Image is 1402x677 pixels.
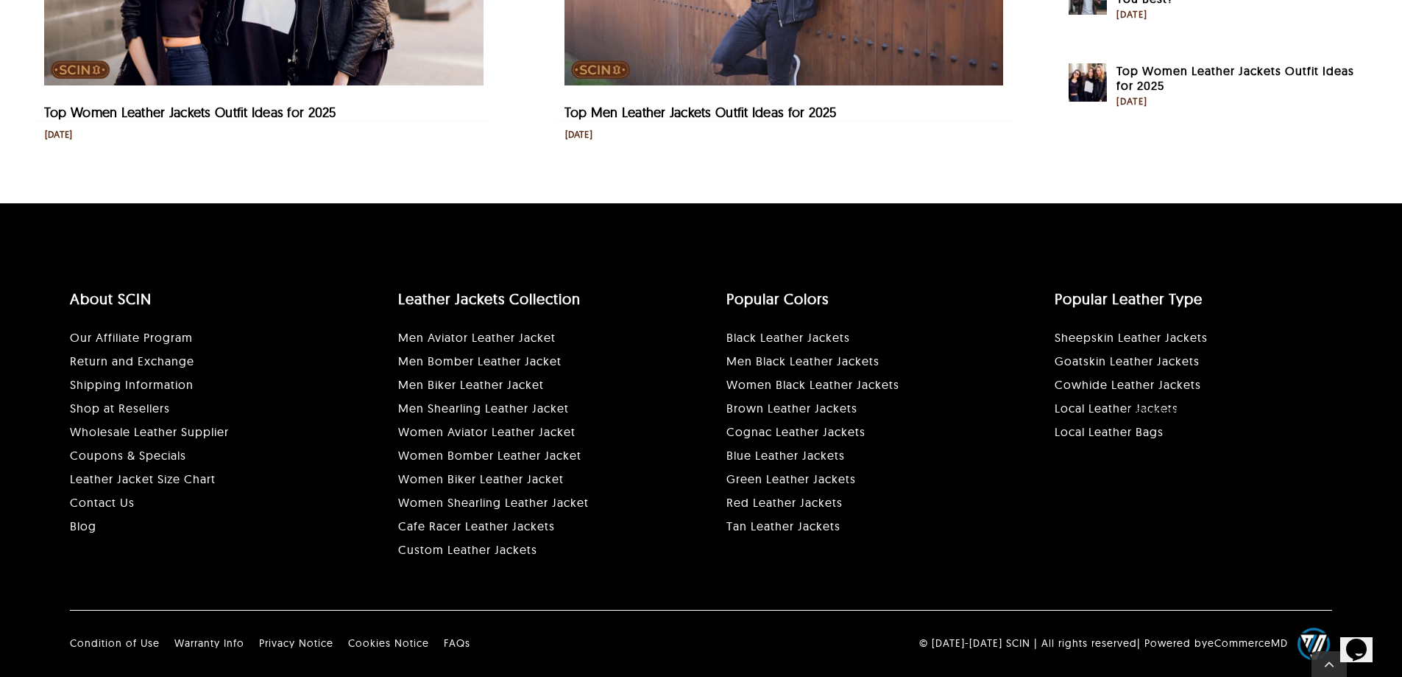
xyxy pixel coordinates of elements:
a: Privacy Notice [259,636,333,650]
a: Men Biker Leather Jacket [398,377,544,392]
a: Popular Colors [726,290,829,308]
a: Sheepskin Leather Jackets [1055,330,1208,345]
a: Contact Us [70,495,135,510]
a: Our Affiliate Program [70,330,193,345]
a: Cookies Notice [348,636,429,650]
div: Welcome to our site, if you need help simply reply to this message, we are online and ready to help. [6,6,271,29]
div: [DATE] [1116,7,1358,22]
a: Women Shearling Leather Jacket [398,495,589,510]
a: Coupons & Specials [70,448,186,463]
a: About SCIN [70,290,152,308]
iframe: chat widget [1340,618,1387,662]
div: [DATE] [565,129,592,141]
a: Men Shearling Leather Jacket [398,401,569,415]
a: Women Aviator Leather Jacket [398,424,576,439]
a: Women Biker Leather Jacket [398,471,564,486]
a: Cowhide Leather Jackets [1055,377,1201,392]
a: Condition of Use [70,636,160,650]
a: Green Leather Jackets [726,471,856,486]
a: Goatskin Leather Jackets [1055,354,1200,368]
iframe: chat widget [1122,387,1387,611]
a: Popular Leather Type [1055,290,1203,308]
a: Local Leather Jackets [1055,401,1178,415]
a: Brown Leather Jackets [726,401,857,415]
a: Shipping Information [70,377,194,392]
a: Men Black Leather Jackets [726,354,879,368]
a: Blue Leather Jackets [726,448,845,463]
span: Welcome to our site, if you need help simply reply to this message, we are online and ready to help. [6,6,243,29]
a: Shop at Resellers [70,401,170,415]
img: Explore top leather jacket outfits women [1069,63,1107,102]
a: eCommerceMD [1208,636,1288,651]
a: Cafe Racer Leather Jackets [398,519,555,533]
a: Cognac Leather Jackets [726,424,865,439]
a: Women Black Leather Jackets [726,377,899,392]
a: Men Aviator Leather Jacket [398,330,556,345]
div: [DATE] [45,129,72,141]
a: Black Leather Jackets [726,330,850,345]
a: Local Leather Goods and Accessories [1055,424,1164,439]
img: eCommerce builder by eCommerceMD [1295,625,1332,662]
a: Wholesale Leather Supplier [70,424,229,439]
a: Return and Exchange [70,354,194,368]
a: Top Women Leather Jackets Outfit Ideas for 2025 [1069,65,1107,80]
a: Top Men Leather Jackets Outfit Ideas for 2025 [564,104,837,121]
a: Top Women Leather Jackets Outfit Ideas for 2025 [44,104,336,121]
a: Leather Jacket Size Chart [70,471,216,486]
a: Red Leather Jackets [726,495,843,510]
p: © [DATE]-[DATE] SCIN | All rights reserved| Powered by [919,625,1332,662]
a: Women Bomber Leather Jacket [398,448,581,463]
div: [DATE] [1116,94,1358,109]
a: Men Bomber Leather Jacket [398,354,562,368]
a: Blog [70,519,96,533]
a: Tan Leather Jackets [726,519,840,533]
a: Top Women Leather Jackets Outfit Ideas for 2025 [1116,63,1358,93]
a: FAQs [444,636,470,650]
a: Leather Jackets Collection [398,290,581,308]
a: Warranty Info [174,636,244,650]
a: Custom Leather Jackets [398,542,537,557]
